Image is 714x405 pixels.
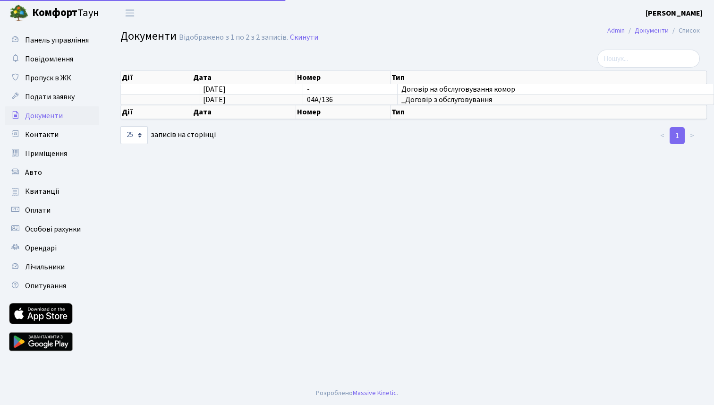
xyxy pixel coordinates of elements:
a: Admin [607,26,625,35]
a: Авто [5,163,99,182]
nav: breadcrumb [593,21,714,41]
a: Орендарі [5,239,99,258]
b: [PERSON_NAME] [646,8,703,18]
span: Лічильники [25,262,65,272]
a: Massive Kinetic [353,388,397,398]
span: Таун [32,5,99,21]
span: Орендарі [25,243,57,253]
span: - [307,84,310,95]
th: Дії [121,71,192,84]
select: записів на сторінці [120,126,148,144]
span: 04А/136 [307,95,333,105]
span: Пропуск в ЖК [25,73,71,83]
div: Відображено з 1 по 2 з 2 записів. [179,33,288,42]
a: Документи [5,106,99,125]
th: Дата [192,105,296,119]
label: записів на сторінці [120,126,216,144]
a: [PERSON_NAME] [646,8,703,19]
li: Список [669,26,700,36]
span: Опитування [25,281,66,291]
span: Договір на обслуговування комор [401,86,710,93]
span: Контакти [25,129,59,140]
a: Пропуск в ЖК [5,69,99,87]
a: Лічильники [5,258,99,276]
a: Особові рахунки [5,220,99,239]
input: Пошук... [597,50,700,68]
a: Документи [635,26,669,35]
img: logo.png [9,4,28,23]
th: Номер [296,71,391,84]
a: Скинути [290,33,318,42]
span: [DATE] [203,95,226,105]
span: _Договір з обслуговування [401,96,710,103]
span: Панель управління [25,35,89,45]
button: Переключити навігацію [118,5,142,21]
a: 1 [670,127,685,144]
a: Подати заявку [5,87,99,106]
th: Дії [121,105,192,119]
a: Оплати [5,201,99,220]
a: Квитанції [5,182,99,201]
a: Приміщення [5,144,99,163]
th: Дата [192,71,296,84]
div: Розроблено . [316,388,398,398]
a: Панель управління [5,31,99,50]
th: Тип [391,105,707,119]
span: Оплати [25,205,51,215]
th: Номер [296,105,391,119]
span: Подати заявку [25,92,75,102]
span: [DATE] [203,84,226,95]
span: Повідомлення [25,54,73,64]
span: Приміщення [25,148,67,159]
span: Особові рахунки [25,224,81,234]
span: Документи [120,28,177,44]
a: Повідомлення [5,50,99,69]
span: Авто [25,167,42,178]
a: Контакти [5,125,99,144]
span: Документи [25,111,63,121]
th: Тип [391,71,707,84]
a: Опитування [5,276,99,295]
b: Комфорт [32,5,77,20]
span: Квитанції [25,186,59,197]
